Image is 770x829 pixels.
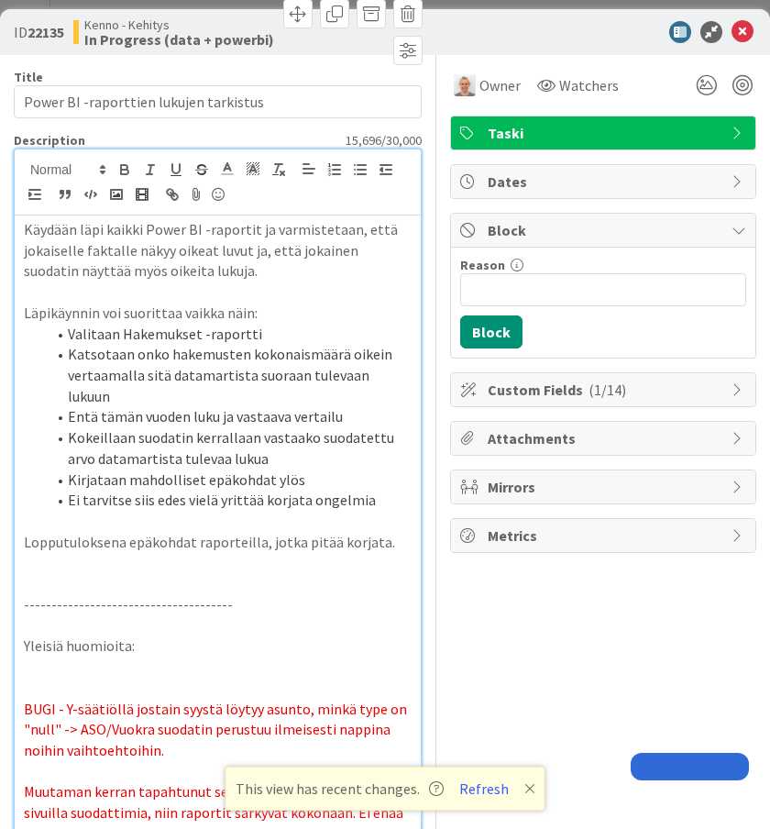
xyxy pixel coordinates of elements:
li: Kirjataan mahdolliset epäkohdat ylös [46,470,412,491]
span: This view has recent changes. [236,778,444,800]
li: Valitaan Hakemukset -raportti [46,324,412,345]
input: type card name here... [14,85,422,118]
span: Watchers [559,74,619,96]
span: BUGI - Y-säätiöllä jostain syystä löytyy asunto, minkä type on "null" -> ASO/Vuokra suodatin peru... [24,700,410,759]
img: PM [454,74,476,96]
p: Käydään läpi kaikki Power BI -raportit ja varmistetaan, että jokaiselle faktalle näkyy oikeat luv... [24,219,412,282]
span: ID [14,21,64,43]
p: Lopputuloksena epäkohdat raporteilla, jotka pitää korjata. [24,532,412,553]
b: In Progress (data + powerbi) [84,32,274,47]
label: Reason [460,257,505,273]
span: Block [488,219,722,241]
span: Taski [488,122,722,144]
span: Dates [488,171,722,193]
div: 15,696 / 30,000 [91,132,422,149]
label: Title [14,69,43,85]
span: Metrics [488,525,722,547]
span: Mirrors [488,476,722,498]
p: Yleisiä huomioita: [24,636,412,657]
li: Katsotaan onko hakemusten kokonaismäärä oikein vertaamalla sitä datamartista suoraan tulevaan lukuun [46,344,412,406]
button: Refresh [453,777,515,801]
li: Kokeillaan suodatin kerrallaan vastaako suodatettu arvo datamartista tulevaa lukua [46,427,412,469]
span: Owner [479,74,521,96]
span: Kenno - Kehitys [84,17,274,32]
li: Ei tarvitse siis edes vielä yrittää korjata ongelmia [46,490,412,511]
span: Custom Fields [488,379,722,401]
span: Attachments [488,427,722,449]
li: Entä tämän vuoden luku ja vastaava vertailu [46,406,412,427]
p: Läpikäynnin voi suorittaa vaikka näin: [24,303,412,324]
p: -------------------------------------- [24,594,412,615]
b: 22135 [27,23,64,41]
button: Block [460,315,522,348]
span: Description [14,132,85,149]
span: ( 1/14 ) [588,381,626,399]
